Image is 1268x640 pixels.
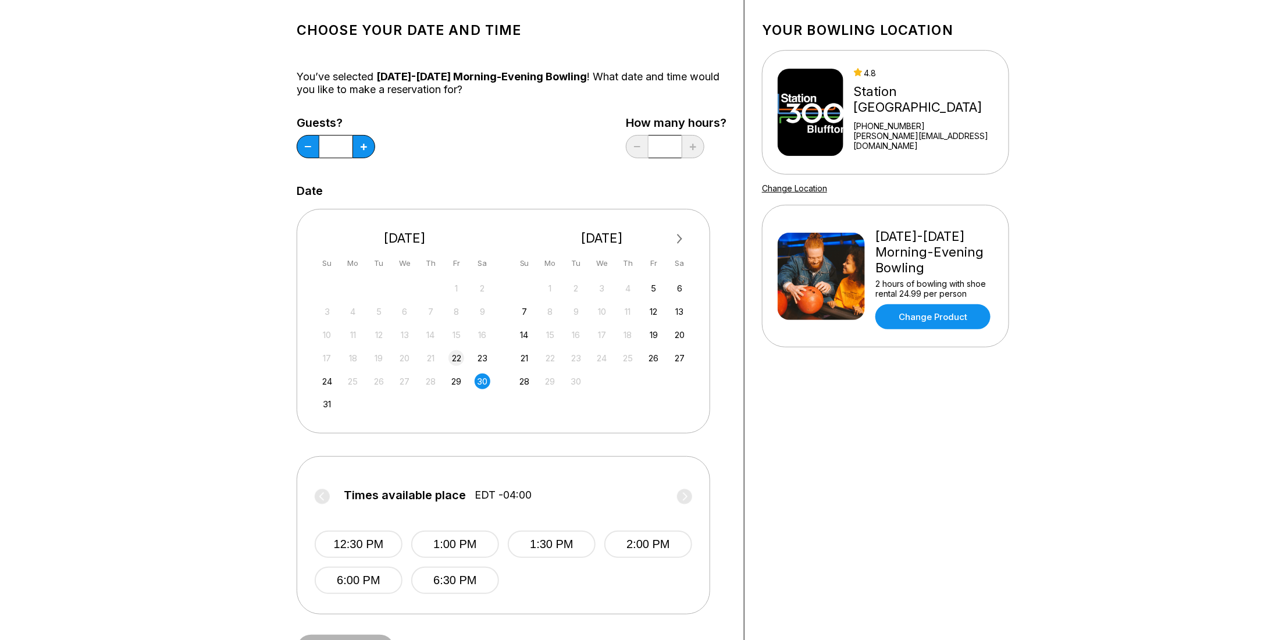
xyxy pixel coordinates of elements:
div: [DATE]-[DATE] Morning-Evening Bowling [875,229,993,276]
div: Not available Thursday, September 4th, 2025 [620,280,636,296]
div: Not available Friday, August 8th, 2025 [448,304,464,319]
div: You’ve selected ! What date and time would you like to make a reservation for? [297,70,726,96]
label: Guests? [297,116,375,129]
div: Sa [672,255,688,271]
div: Not available Thursday, September 25th, 2025 [620,350,636,366]
div: Mo [345,255,361,271]
div: Sa [475,255,490,271]
button: 1:00 PM [411,531,499,558]
div: Not available Wednesday, September 10th, 2025 [594,304,610,319]
div: 4.8 [854,68,1004,78]
div: Not available Wednesday, August 6th, 2025 [397,304,412,319]
button: 12:30 PM [315,531,403,558]
label: Date [297,184,323,197]
span: Times available place [344,489,466,502]
div: Not available Thursday, September 11th, 2025 [620,304,636,319]
div: Not available Wednesday, September 3rd, 2025 [594,280,610,296]
div: Not available Tuesday, August 5th, 2025 [371,304,387,319]
div: Choose Saturday, August 23rd, 2025 [475,350,490,366]
div: Not available Sunday, August 17th, 2025 [319,350,335,366]
button: 6:30 PM [411,567,499,594]
div: Choose Sunday, August 31st, 2025 [319,396,335,412]
div: Not available Monday, August 18th, 2025 [345,350,361,366]
div: Choose Saturday, September 20th, 2025 [672,327,688,343]
div: Choose Sunday, September 14th, 2025 [517,327,532,343]
div: Not available Saturday, August 9th, 2025 [475,304,490,319]
div: Not available Monday, September 29th, 2025 [543,374,558,389]
div: Choose Saturday, September 6th, 2025 [672,280,688,296]
div: Not available Wednesday, September 17th, 2025 [594,327,610,343]
div: Not available Saturday, August 16th, 2025 [475,327,490,343]
div: Not available Wednesday, September 24th, 2025 [594,350,610,366]
div: Not available Wednesday, August 27th, 2025 [397,374,412,389]
div: Not available Tuesday, August 26th, 2025 [371,374,387,389]
div: Not available Tuesday, September 16th, 2025 [568,327,584,343]
div: Not available Tuesday, September 30th, 2025 [568,374,584,389]
div: Choose Friday, August 29th, 2025 [448,374,464,389]
div: Choose Sunday, August 24th, 2025 [319,374,335,389]
div: Th [423,255,439,271]
a: Change Location [762,183,827,193]
div: Not available Monday, August 4th, 2025 [345,304,361,319]
div: Mo [543,255,558,271]
button: 1:30 PM [508,531,596,558]
label: How many hours? [626,116,726,129]
div: Not available Monday, August 11th, 2025 [345,327,361,343]
div: Station [GEOGRAPHIC_DATA] [854,84,1004,115]
div: 2 hours of bowling with shoe rental 24.99 per person [875,279,993,298]
div: Tu [371,255,387,271]
div: Not available Monday, September 8th, 2025 [543,304,558,319]
img: Friday-Sunday Morning-Evening Bowling [778,233,865,320]
div: month 2025-08 [318,279,492,413]
div: Not available Monday, September 22nd, 2025 [543,350,558,366]
div: Fr [646,255,662,271]
img: Station 300 Bluffton [778,69,843,156]
div: Choose Sunday, September 21st, 2025 [517,350,532,366]
div: Not available Tuesday, August 19th, 2025 [371,350,387,366]
div: Choose Friday, September 19th, 2025 [646,327,662,343]
div: We [594,255,610,271]
button: Next Month [671,230,689,248]
div: Not available Monday, September 15th, 2025 [543,327,558,343]
a: Change Product [875,304,991,329]
div: Not available Monday, September 1st, 2025 [543,280,558,296]
div: Choose Sunday, September 7th, 2025 [517,304,532,319]
div: Choose Saturday, September 27th, 2025 [672,350,688,366]
div: Choose Friday, September 12th, 2025 [646,304,662,319]
div: [DATE] [315,230,495,246]
div: Not available Monday, August 25th, 2025 [345,374,361,389]
div: Not available Tuesday, August 12th, 2025 [371,327,387,343]
div: Choose Friday, August 22nd, 2025 [448,350,464,366]
div: Choose Friday, September 26th, 2025 [646,350,662,366]
div: We [397,255,412,271]
div: Choose Friday, September 5th, 2025 [646,280,662,296]
span: EDT -04:00 [475,489,532,502]
button: 6:00 PM [315,567,403,594]
div: Not available Thursday, August 21st, 2025 [423,350,439,366]
div: Not available Thursday, August 7th, 2025 [423,304,439,319]
div: [DATE] [512,230,693,246]
div: Not available Wednesday, August 20th, 2025 [397,350,412,366]
a: [PERSON_NAME][EMAIL_ADDRESS][DOMAIN_NAME] [854,131,1004,151]
h1: Choose your Date and time [297,22,726,38]
div: Choose Saturday, September 13th, 2025 [672,304,688,319]
div: Not available Thursday, August 14th, 2025 [423,327,439,343]
div: Not available Wednesday, August 13th, 2025 [397,327,412,343]
div: Not available Sunday, August 10th, 2025 [319,327,335,343]
div: Choose Saturday, August 30th, 2025 [475,374,490,389]
div: Th [620,255,636,271]
div: Choose Sunday, September 28th, 2025 [517,374,532,389]
div: Not available Tuesday, September 2nd, 2025 [568,280,584,296]
div: Not available Saturday, August 2nd, 2025 [475,280,490,296]
button: 2:00 PM [604,531,692,558]
div: Not available Thursday, August 28th, 2025 [423,374,439,389]
div: Su [517,255,532,271]
div: Not available Tuesday, September 9th, 2025 [568,304,584,319]
div: Not available Friday, August 15th, 2025 [448,327,464,343]
div: Not available Sunday, August 3rd, 2025 [319,304,335,319]
div: Not available Friday, August 1st, 2025 [448,280,464,296]
div: Not available Tuesday, September 23rd, 2025 [568,350,584,366]
div: Fr [448,255,464,271]
div: Not available Thursday, September 18th, 2025 [620,327,636,343]
div: Su [319,255,335,271]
